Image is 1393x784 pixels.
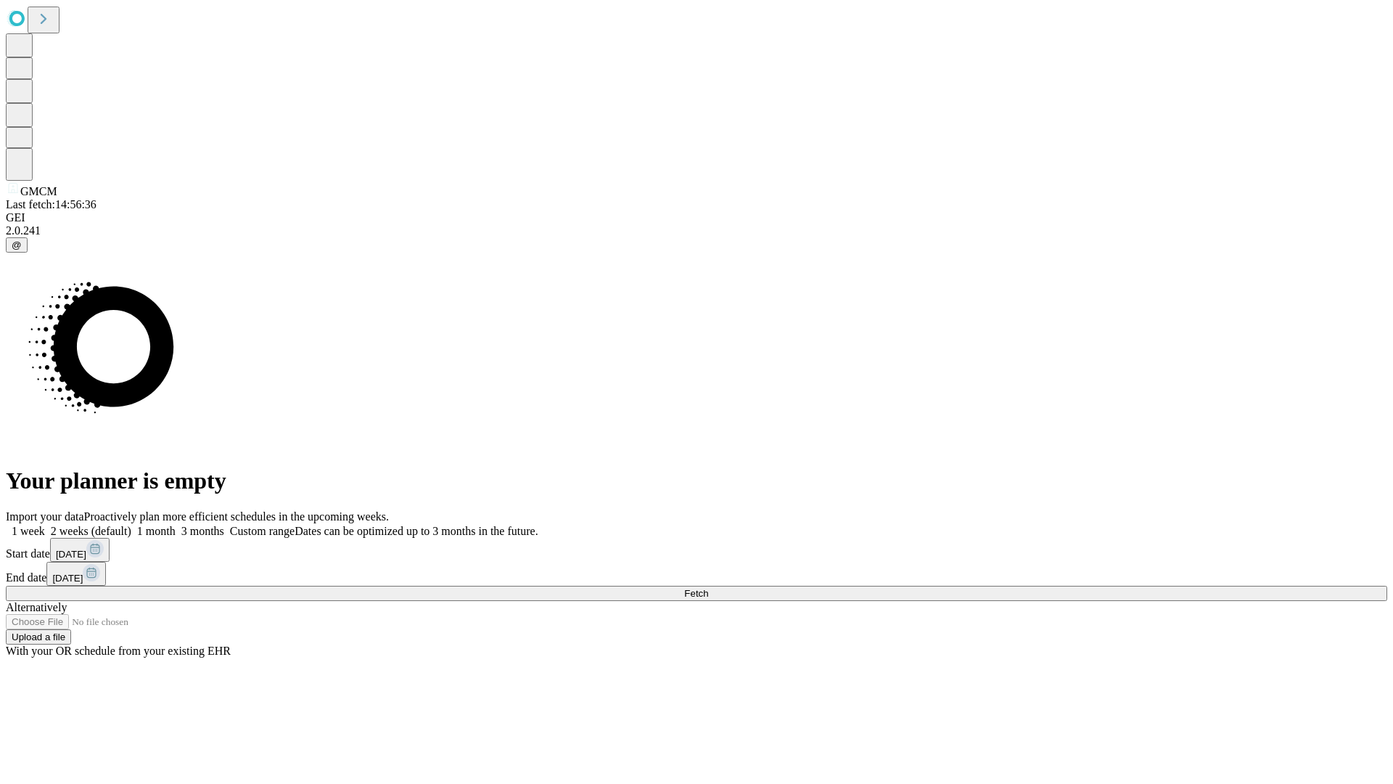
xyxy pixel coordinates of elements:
[56,549,86,560] span: [DATE]
[84,510,389,523] span: Proactively plan more efficient schedules in the upcoming weeks.
[6,562,1387,586] div: End date
[50,538,110,562] button: [DATE]
[12,240,22,250] span: @
[295,525,538,537] span: Dates can be optimized up to 3 months in the future.
[6,601,67,613] span: Alternatively
[230,525,295,537] span: Custom range
[6,629,71,645] button: Upload a file
[6,198,96,211] span: Last fetch: 14:56:36
[52,573,83,584] span: [DATE]
[46,562,106,586] button: [DATE]
[51,525,131,537] span: 2 weeks (default)
[6,211,1387,224] div: GEI
[181,525,224,537] span: 3 months
[6,645,231,657] span: With your OR schedule from your existing EHR
[20,185,57,197] span: GMCM
[6,237,28,253] button: @
[6,586,1387,601] button: Fetch
[6,538,1387,562] div: Start date
[6,467,1387,494] h1: Your planner is empty
[12,525,45,537] span: 1 week
[684,588,708,599] span: Fetch
[137,525,176,537] span: 1 month
[6,510,84,523] span: Import your data
[6,224,1387,237] div: 2.0.241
